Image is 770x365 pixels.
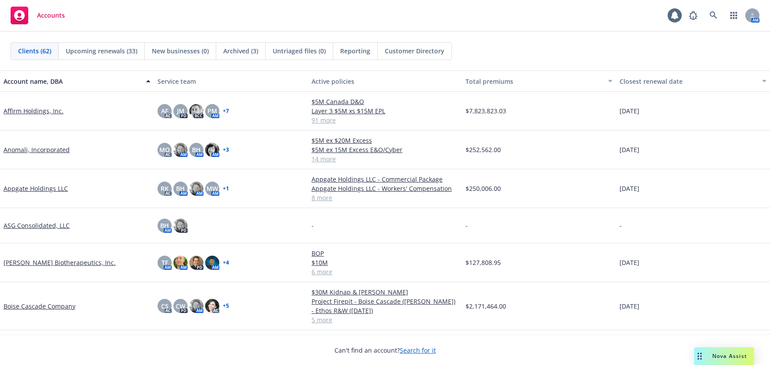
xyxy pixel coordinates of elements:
[312,106,458,115] a: Layer 3 $5M xs $15M EPL
[312,267,458,276] a: 6 more
[176,302,185,311] span: CW
[161,184,169,193] span: RK
[223,46,258,56] span: Archived (3)
[466,302,506,311] span: $2,171,464.00
[189,182,203,196] img: photo
[466,106,506,115] span: $7,823,823.03
[466,184,501,193] span: $250,006.00
[159,145,170,154] span: MQ
[4,184,68,193] a: Appgate Holdings LLC
[205,299,219,313] img: photo
[694,347,705,365] div: Drag to move
[312,193,458,202] a: 8 more
[466,221,468,230] span: -
[684,7,702,24] a: Report a Bug
[725,7,743,24] a: Switch app
[312,145,458,154] a: $5M ex 15M Excess E&O/Cyber
[308,71,462,92] button: Active policies
[162,258,168,267] span: TF
[312,249,458,258] a: BOP
[620,145,639,154] span: [DATE]
[223,186,229,191] a: + 1
[223,147,229,153] a: + 3
[620,77,757,86] div: Closest renewal date
[192,145,201,154] span: BH
[7,3,68,28] a: Accounts
[312,221,314,230] span: -
[66,46,137,56] span: Upcoming renewals (33)
[620,184,639,193] span: [DATE]
[312,136,458,145] a: $5M ex $20M Excess
[400,346,436,354] a: Search for it
[616,71,770,92] button: Closest renewal date
[462,71,616,92] button: Total premiums
[152,46,209,56] span: New businesses (0)
[312,154,458,164] a: 14 more
[176,184,185,193] span: BH
[312,97,458,106] a: $5M Canada D&O
[189,104,203,118] img: photo
[4,106,64,115] a: Affirm Holdings, Inc.
[189,256,203,270] img: photo
[620,258,639,267] span: [DATE]
[620,302,639,311] span: [DATE]
[312,184,458,193] a: Appgate Holdings LLC - Workers' Compensation
[705,7,722,24] a: Search
[154,71,308,92] button: Service team
[161,302,169,311] span: CS
[694,347,754,365] button: Nova Assist
[312,258,458,267] a: $10M
[207,106,217,115] span: PM
[205,143,219,157] img: photo
[4,145,70,154] a: Anomali, Incorporated
[4,221,70,230] a: ASG Consolidated, LLC
[385,46,444,56] span: Customer Directory
[620,106,639,115] span: [DATE]
[4,77,141,86] div: Account name, DBA
[173,256,188,270] img: photo
[207,184,218,193] span: MW
[712,352,747,360] span: Nova Assist
[334,346,436,355] span: Can't find an account?
[223,303,229,309] a: + 5
[173,219,188,233] img: photo
[18,46,51,56] span: Clients (62)
[312,315,458,324] a: 5 more
[177,106,184,115] span: JM
[312,297,458,315] a: Project Firepit - Boise Cascade ([PERSON_NAME]) - Ethos R&W ([DATE])
[189,299,203,313] img: photo
[273,46,326,56] span: Untriaged files (0)
[37,12,65,19] span: Accounts
[312,175,458,184] a: Appgate Holdings LLC - Commercial Package
[466,258,501,267] span: $127,808.95
[173,143,188,157] img: photo
[312,115,458,125] a: 91 more
[223,260,229,265] a: + 4
[160,221,169,230] span: BH
[620,221,622,230] span: -
[161,106,168,115] span: AF
[223,108,229,114] a: + 7
[340,46,370,56] span: Reporting
[205,256,219,270] img: photo
[158,77,304,86] div: Service team
[312,77,458,86] div: Active policies
[4,258,116,267] a: [PERSON_NAME] Biotherapeutics, Inc.
[466,145,501,154] span: $252,562.00
[466,77,603,86] div: Total premiums
[4,302,75,311] a: Boise Cascade Company
[312,287,458,297] a: $30M Kidnap & [PERSON_NAME]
